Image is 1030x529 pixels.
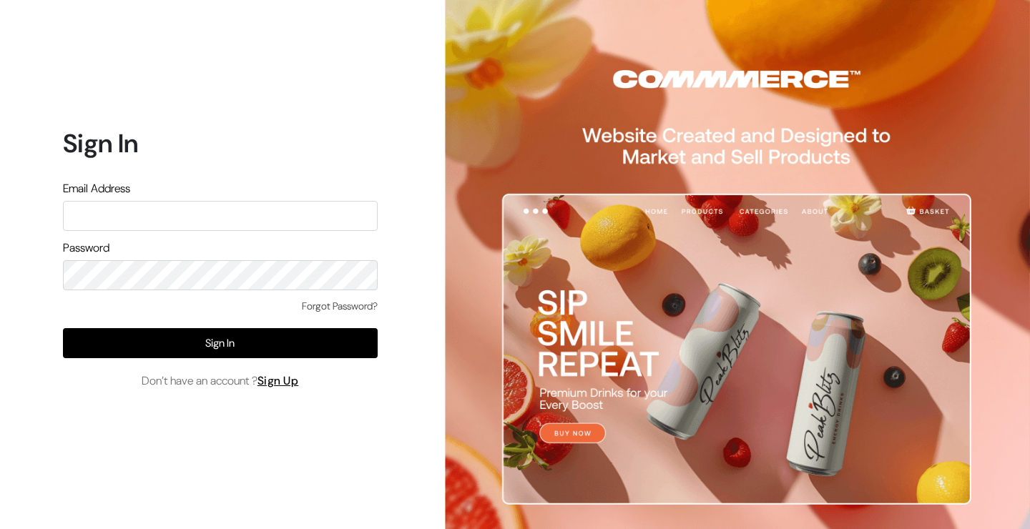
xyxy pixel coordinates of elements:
[302,299,378,314] a: Forgot Password?
[63,328,378,358] button: Sign In
[63,239,109,257] label: Password
[142,372,299,390] span: Don’t have an account ?
[63,180,130,197] label: Email Address
[63,128,378,159] h1: Sign In
[257,373,299,388] a: Sign Up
